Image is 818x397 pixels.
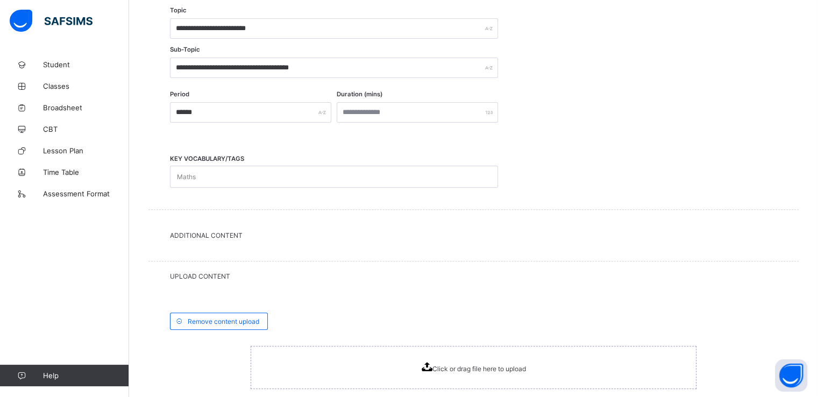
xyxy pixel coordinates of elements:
[170,6,187,14] label: Topic
[43,371,129,380] span: Help
[775,359,807,392] button: Open asap
[43,60,129,69] span: Student
[251,346,696,389] span: Click or drag file here to upload
[43,168,129,176] span: Time Table
[170,46,200,53] label: Sub-Topic
[170,90,189,98] label: Period
[337,90,382,98] label: Duration (mins)
[43,125,129,133] span: CBT
[43,82,129,90] span: Classes
[43,103,129,112] span: Broadsheet
[170,272,777,280] span: UPLOAD CONTENT
[177,167,196,187] div: Maths
[170,155,244,162] span: KEY VOCABULARY/TAGS
[188,317,259,325] span: Remove content upload
[432,365,526,373] span: Click or drag file here to upload
[43,189,129,198] span: Assessment Format
[10,10,93,32] img: safsims
[170,231,777,239] span: Additional Content
[43,146,129,155] span: Lesson Plan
